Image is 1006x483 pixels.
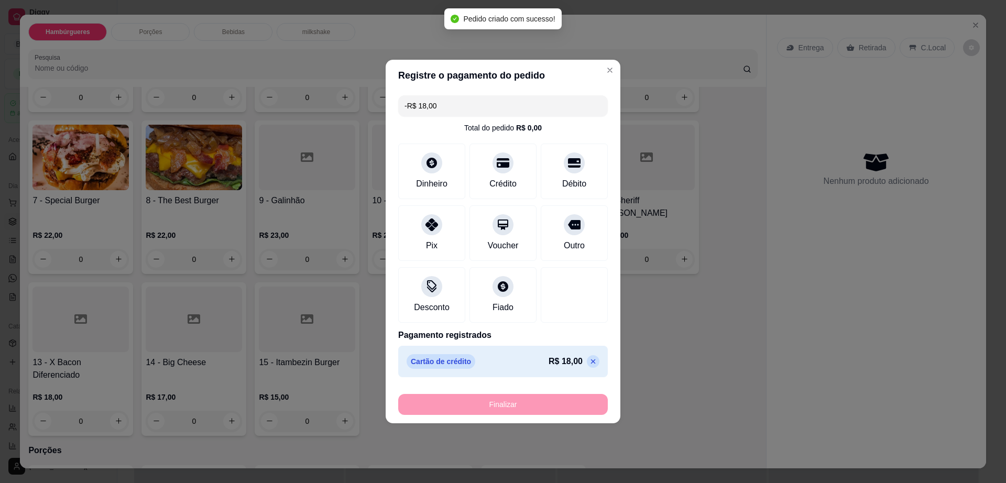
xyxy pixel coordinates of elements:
[414,301,450,314] div: Desconto
[549,355,583,368] p: R$ 18,00
[451,15,459,23] span: check-circle
[407,354,475,369] p: Cartão de crédito
[488,239,519,252] div: Voucher
[416,178,447,190] div: Dinheiro
[463,15,555,23] span: Pedido criado com sucesso!
[386,60,620,91] header: Registre o pagamento do pedido
[398,329,608,342] p: Pagamento registrados
[564,239,585,252] div: Outro
[602,62,618,79] button: Close
[404,95,602,116] input: Ex.: hambúrguer de cordeiro
[516,123,542,133] div: R$ 0,00
[493,301,513,314] div: Fiado
[489,178,517,190] div: Crédito
[426,239,438,252] div: Pix
[562,178,586,190] div: Débito
[464,123,542,133] div: Total do pedido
